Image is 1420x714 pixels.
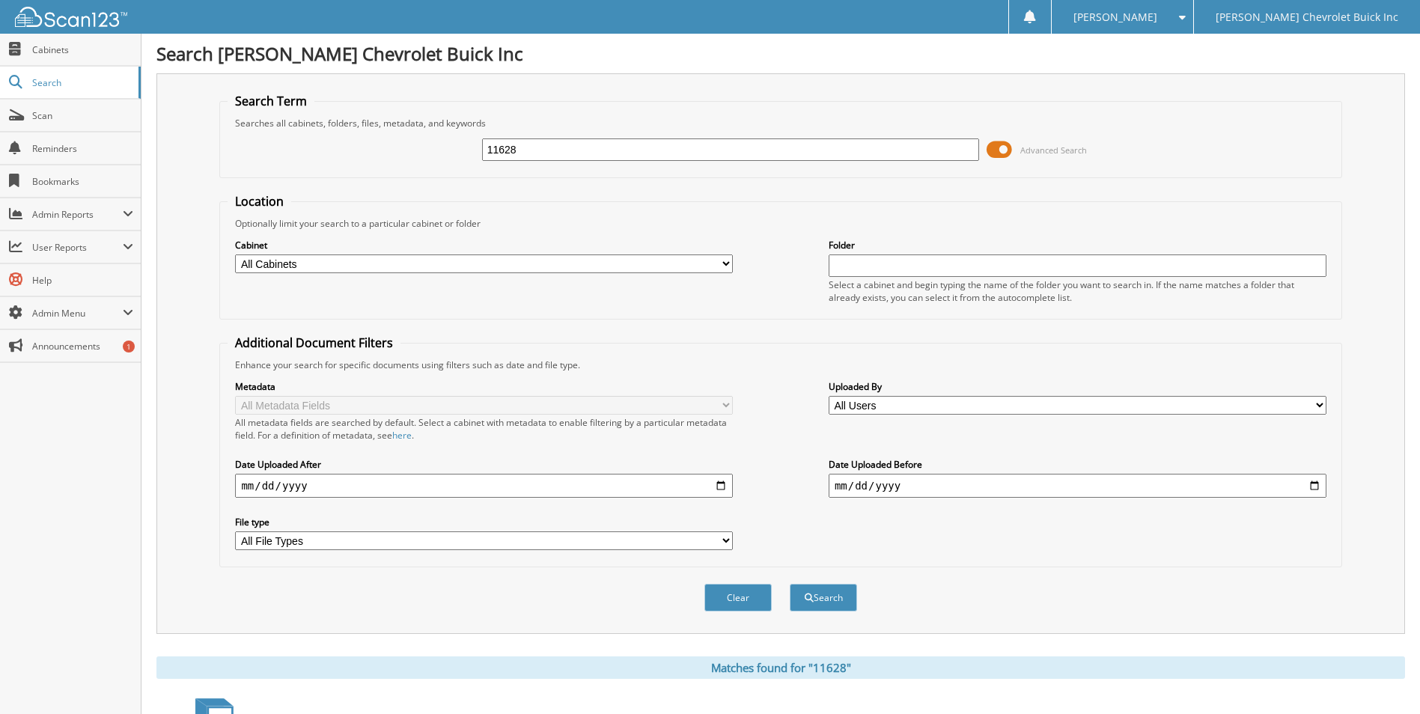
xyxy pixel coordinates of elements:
span: Advanced Search [1020,144,1087,156]
legend: Location [228,193,291,210]
legend: Search Term [228,93,314,109]
span: [PERSON_NAME] Chevrolet Buick Inc [1216,13,1398,22]
span: Scan [32,109,133,122]
span: Search [32,76,131,89]
input: start [235,474,733,498]
label: File type [235,516,733,528]
button: Clear [704,584,772,611]
label: Date Uploaded After [235,458,733,471]
div: Enhance your search for specific documents using filters such as date and file type. [228,358,1333,371]
span: Admin Reports [32,208,123,221]
span: Help [32,274,133,287]
h1: Search [PERSON_NAME] Chevrolet Buick Inc [156,41,1405,66]
button: Search [790,584,857,611]
div: Optionally limit your search to a particular cabinet or folder [228,217,1333,230]
input: end [829,474,1326,498]
label: Cabinet [235,239,733,251]
span: User Reports [32,241,123,254]
div: Select a cabinet and begin typing the name of the folder you want to search in. If the name match... [829,278,1326,304]
img: scan123-logo-white.svg [15,7,127,27]
div: Matches found for "11628" [156,656,1405,679]
span: [PERSON_NAME] [1073,13,1157,22]
span: Reminders [32,142,133,155]
div: All metadata fields are searched by default. Select a cabinet with metadata to enable filtering b... [235,416,733,442]
span: Announcements [32,340,133,353]
span: Admin Menu [32,307,123,320]
div: 1 [123,341,135,353]
label: Uploaded By [829,380,1326,393]
label: Date Uploaded Before [829,458,1326,471]
span: Cabinets [32,43,133,56]
span: Bookmarks [32,175,133,188]
a: here [392,429,412,442]
label: Folder [829,239,1326,251]
div: Searches all cabinets, folders, files, metadata, and keywords [228,117,1333,129]
label: Metadata [235,380,733,393]
legend: Additional Document Filters [228,335,400,351]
